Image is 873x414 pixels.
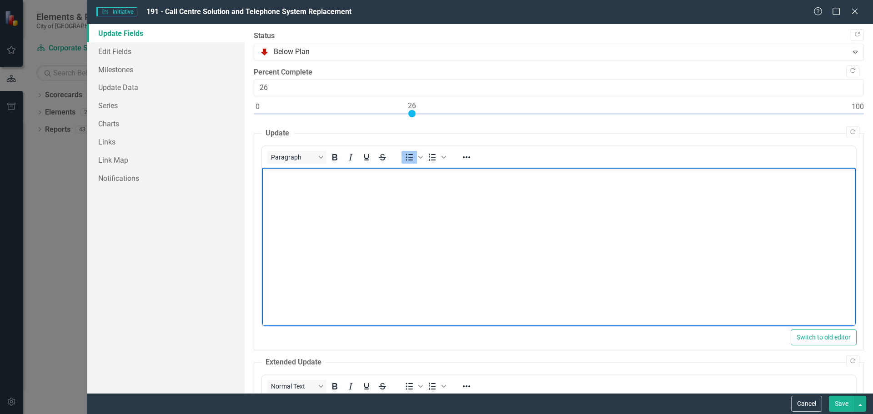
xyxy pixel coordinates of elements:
a: Link Map [87,151,245,169]
label: Status [254,31,864,41]
button: Switch to old editor [791,329,857,345]
span: Initiative [96,7,137,16]
button: Reveal or hide additional toolbar items [459,151,474,164]
button: Block Paragraph [267,151,326,164]
button: Italic [343,151,358,164]
a: Notifications [87,169,245,187]
button: Block Normal Text [267,380,326,393]
a: Milestones [87,60,245,79]
button: Italic [343,380,358,393]
legend: Update [261,128,294,139]
button: Underline [359,380,374,393]
div: Bullet list [401,151,424,164]
span: Normal Text [271,383,316,390]
div: Numbered list [425,380,447,393]
iframe: Rich Text Area [262,168,856,326]
a: Charts [87,115,245,133]
button: Save [829,396,854,412]
a: Series [87,96,245,115]
div: Bullet list [401,380,424,393]
button: Bold [327,151,342,164]
a: Update Data [87,78,245,96]
button: Cancel [791,396,822,412]
button: Bold [327,380,342,393]
legend: Extended Update [261,357,326,368]
button: Strikethrough [375,380,390,393]
div: Numbered list [425,151,447,164]
button: Underline [359,151,374,164]
span: 191 - Call Centre Solution and Telephone System Replacement [146,7,351,16]
button: Reveal or hide additional toolbar items [459,380,474,393]
a: Links [87,133,245,151]
button: Strikethrough [375,151,390,164]
span: Paragraph [271,154,316,161]
a: Update Fields [87,24,245,42]
label: Percent Complete [254,67,864,78]
a: Edit Fields [87,42,245,60]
